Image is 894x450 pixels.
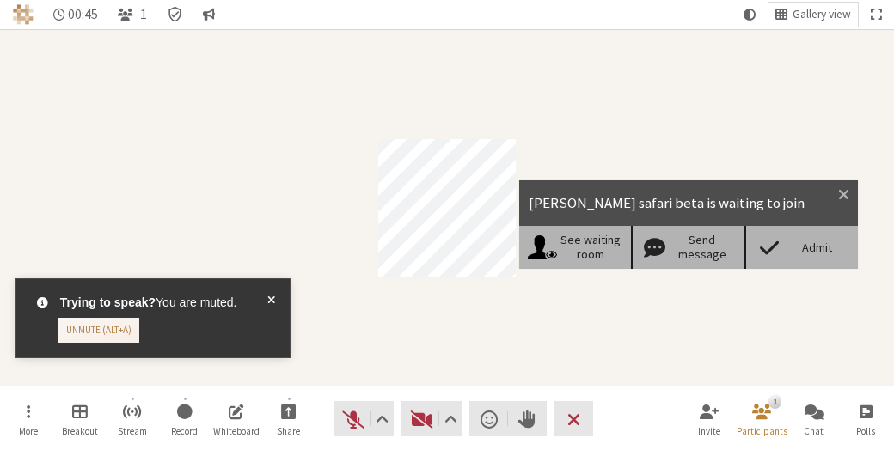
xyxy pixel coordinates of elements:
button: Send a reaction [469,401,508,436]
button: Audio settings [371,401,393,436]
span: Record [171,426,198,436]
div: Timer [46,3,106,27]
button: Start video (Alt+V) [401,401,462,436]
button: Open participant list [738,396,786,442]
span: More [19,426,38,436]
span: Stream [118,426,147,436]
button: Open shared whiteboard [212,396,260,442]
strong: Trying to speak? [60,295,156,309]
div: See waiting room [557,233,623,262]
button: Start sharing [265,396,313,442]
button: Fullscreen [864,3,888,27]
button: Close modal [838,182,849,207]
button: Unmute (Alt+A) [58,318,139,343]
button: Invite participants (Alt+I) [685,396,733,442]
button: Using system theme [737,3,762,27]
button: Open chat [790,396,838,442]
img: Iotum [13,4,34,25]
button: Unmute (Alt+A) [334,401,394,436]
span: Invite [698,426,720,436]
button: Raise hand [508,401,547,436]
button: Open poll [842,396,890,442]
button: Open participant list [111,3,154,27]
button: Start recording [161,396,209,442]
div: Send message [668,233,737,262]
div: 1 [768,394,781,408]
button: Manage Breakout Rooms [56,396,104,442]
span: Chat [804,426,824,436]
button: Open menu [4,396,52,442]
button: Conversation [196,3,222,27]
span: Participants [737,426,787,436]
button: Change layout [768,3,858,27]
div: [PERSON_NAME] safari beta is waiting to join [529,192,828,214]
span: 1 [140,7,147,21]
button: End or leave meeting [554,401,593,436]
div: Admit [784,240,850,255]
button: Start streaming [108,396,156,442]
span: Share [277,426,300,436]
img: See waiting room [528,235,557,259]
div: Meeting details Encryption enabled [160,3,190,27]
span: Whiteboard [213,426,260,436]
span: Polls [856,426,875,436]
span: 00:45 [68,7,98,21]
span: Breakout [62,426,98,436]
span: Gallery view [793,9,851,21]
button: Video setting [439,401,461,436]
span: You are muted. [60,294,237,312]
